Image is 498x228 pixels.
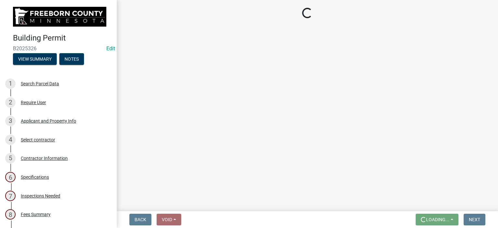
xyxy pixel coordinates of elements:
button: Loading... [416,214,458,225]
button: Next [464,214,485,225]
span: Loading... [426,217,449,222]
img: Freeborn County, Minnesota [13,7,106,27]
button: Back [129,214,151,225]
div: 1 [5,78,16,89]
button: View Summary [13,53,57,65]
div: 3 [5,116,16,126]
span: Next [469,217,480,222]
div: 4 [5,135,16,145]
span: Back [135,217,146,222]
a: Edit [106,45,115,52]
h4: Building Permit [13,33,112,43]
button: Notes [59,53,84,65]
div: Select contractor [21,138,55,142]
div: Contractor Information [21,156,68,161]
div: Fees Summary [21,212,51,217]
span: Void [162,217,172,222]
button: Void [157,214,181,225]
div: Search Parcel Data [21,81,59,86]
div: 2 [5,97,16,108]
div: Inspections Needed [21,194,60,198]
div: 6 [5,172,16,182]
wm-modal-confirm: Notes [59,57,84,62]
div: Require User [21,100,46,105]
wm-modal-confirm: Edit Application Number [106,45,115,52]
div: 7 [5,191,16,201]
div: Specifications [21,175,49,179]
span: B2025326 [13,45,104,52]
div: 8 [5,209,16,220]
div: 5 [5,153,16,163]
div: Applicant and Property Info [21,119,76,123]
wm-modal-confirm: Summary [13,57,57,62]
